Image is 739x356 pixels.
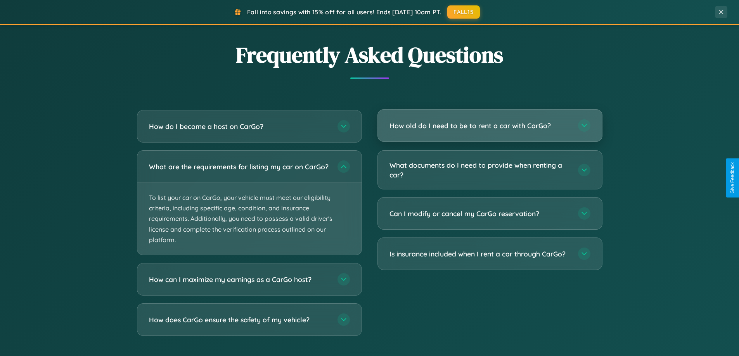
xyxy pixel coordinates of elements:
[730,162,735,194] div: Give Feedback
[389,209,570,218] h3: Can I modify or cancel my CarGo reservation?
[149,162,330,172] h3: What are the requirements for listing my car on CarGo?
[247,8,441,16] span: Fall into savings with 15% off for all users! Ends [DATE] 10am PT.
[447,5,480,19] button: FALL15
[137,183,362,255] p: To list your car on CarGo, your vehicle must meet our eligibility criteria, including specific ag...
[389,160,570,179] h3: What documents do I need to provide when renting a car?
[149,275,330,284] h3: How can I maximize my earnings as a CarGo host?
[389,249,570,259] h3: Is insurance included when I rent a car through CarGo?
[137,40,602,70] h2: Frequently Asked Questions
[149,122,330,131] h3: How do I become a host on CarGo?
[149,315,330,325] h3: How does CarGo ensure the safety of my vehicle?
[389,121,570,131] h3: How old do I need to be to rent a car with CarGo?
